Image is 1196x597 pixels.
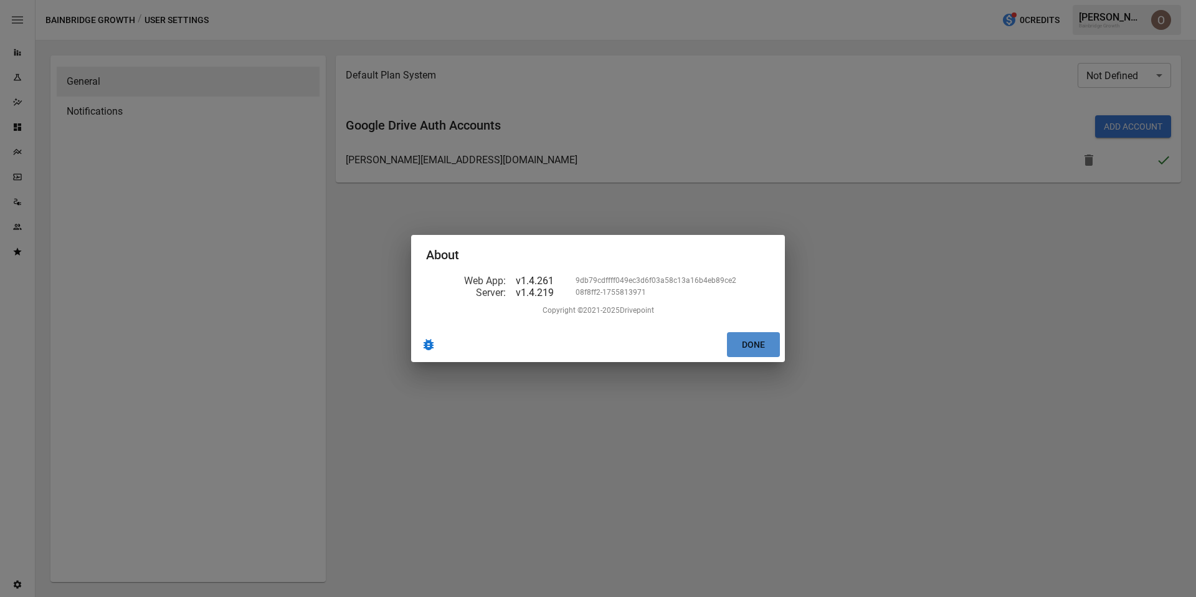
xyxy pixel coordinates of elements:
div: Web App : [426,275,506,287]
button: delete [416,332,441,357]
div: v1.4.261 [516,275,566,287]
button: Done [727,332,780,358]
div: v1.4.219 [516,287,566,298]
div: Server : [426,287,506,298]
div: 9db79cdffff049ec3d6f03a58c13a16b4eb89ce2 [576,276,736,285]
h2: About [411,235,785,275]
div: Copyright ©2021- 2025 Drivepoint [426,298,770,315]
div: 08f8ff2-1755813971 [576,288,646,297]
